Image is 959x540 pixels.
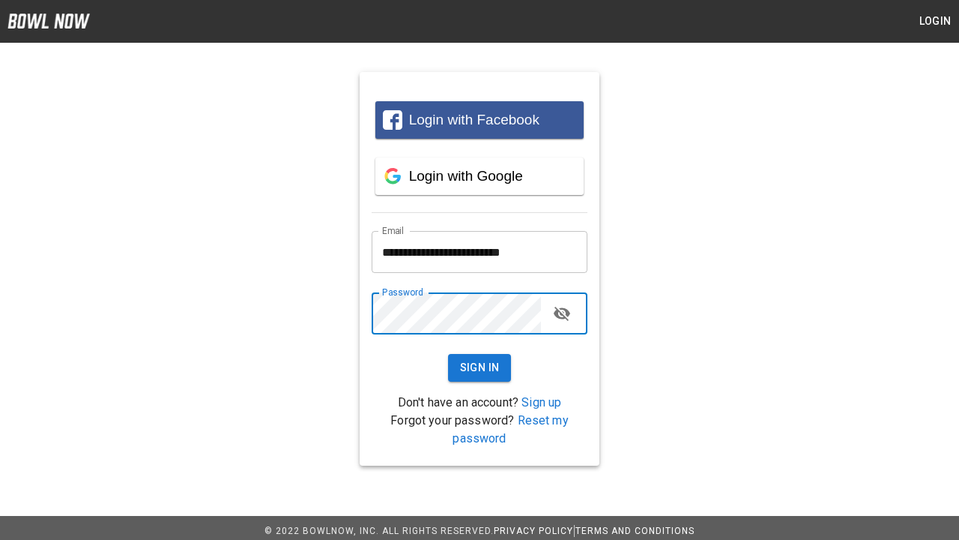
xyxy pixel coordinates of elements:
[372,394,587,412] p: Don't have an account?
[7,13,90,28] img: logo
[494,526,573,536] a: Privacy Policy
[375,157,584,195] button: Login with Google
[547,298,577,328] button: toggle password visibility
[911,7,959,35] button: Login
[375,101,584,139] button: Login with Facebook
[453,413,568,445] a: Reset my password
[575,526,695,536] a: Terms and Conditions
[372,412,587,448] p: Forgot your password?
[409,168,523,184] span: Login with Google
[448,354,512,382] button: Sign In
[264,526,494,536] span: © 2022 BowlNow, Inc. All Rights Reserved.
[409,112,539,127] span: Login with Facebook
[521,395,561,409] a: Sign up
